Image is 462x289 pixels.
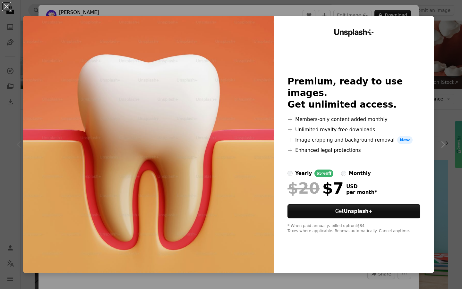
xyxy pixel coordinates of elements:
input: monthly [341,171,346,176]
span: USD [346,184,377,189]
div: yearly [295,170,312,177]
div: 65% off [314,170,333,177]
span: $20 [287,180,320,197]
li: Unlimited royalty-free downloads [287,126,420,134]
div: * When paid annually, billed upfront $84 Taxes where applicable. Renews automatically. Cancel any... [287,223,420,234]
div: $7 [287,180,344,197]
span: New [397,136,413,144]
li: Enhanced legal protections [287,146,420,154]
input: yearly65%off [287,171,293,176]
li: Image cropping and background removal [287,136,420,144]
button: GetUnsplash+ [287,204,420,218]
div: monthly [349,170,371,177]
span: per month * [346,189,377,195]
h2: Premium, ready to use images. Get unlimited access. [287,76,420,110]
li: Members-only content added monthly [287,116,420,123]
strong: Unsplash+ [344,208,372,214]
